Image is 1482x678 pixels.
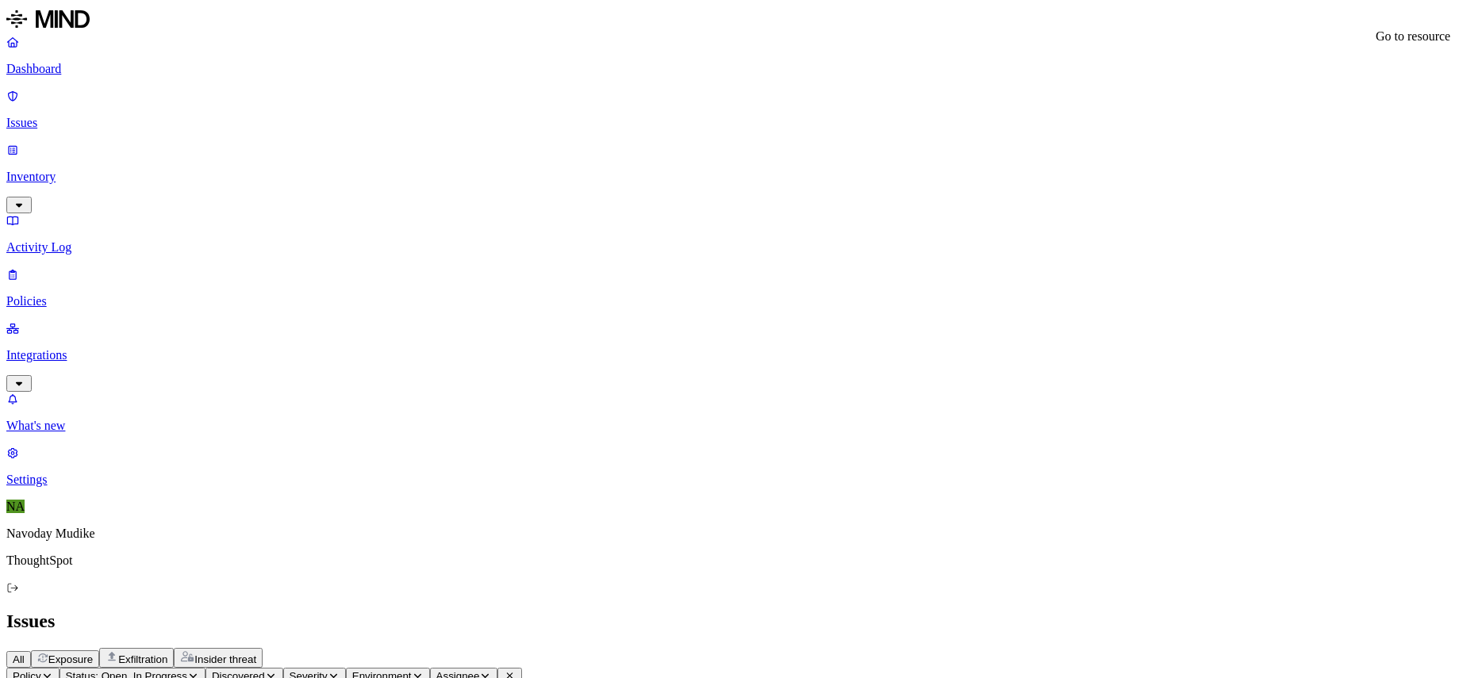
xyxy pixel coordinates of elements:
p: ThoughtSpot [6,554,1476,568]
p: Activity Log [6,240,1476,255]
p: Settings [6,473,1476,487]
span: All [13,653,25,665]
span: Exfiltration [118,653,167,665]
span: Insider threat [194,653,256,665]
p: Policies [6,294,1476,308]
div: Go to resource [1376,29,1450,44]
span: Exposure [48,653,93,665]
p: Dashboard [6,62,1476,76]
p: Inventory [6,170,1476,184]
img: MIND [6,6,90,32]
p: Integrations [6,348,1476,362]
p: Issues [6,116,1476,130]
p: What's new [6,419,1476,433]
h2: Issues [6,611,1476,632]
span: NA [6,500,25,513]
